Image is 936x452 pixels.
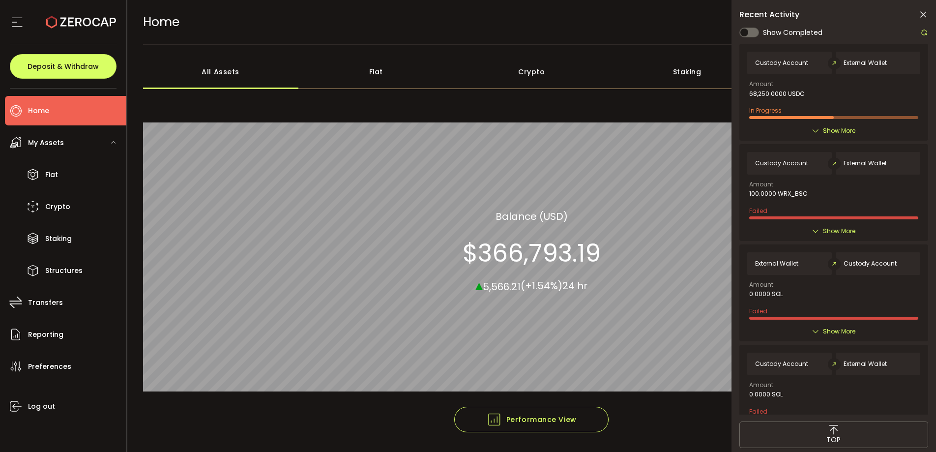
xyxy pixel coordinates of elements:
[10,54,117,79] button: Deposit & Withdraw
[521,279,562,293] span: (+1.54%)
[454,55,609,89] div: Crypto
[487,412,577,427] span: Performance View
[562,279,587,293] span: 24 hr
[475,274,483,295] span: ▴
[28,63,99,70] span: Deposit & Withdraw
[45,232,72,246] span: Staking
[454,407,609,432] button: Performance View
[28,104,49,118] span: Home
[45,168,58,182] span: Fiat
[463,238,601,268] section: $366,793.19
[143,13,179,30] span: Home
[739,11,799,19] span: Recent Activity
[28,296,63,310] span: Transfers
[28,360,71,374] span: Preferences
[45,264,83,278] span: Structures
[28,328,63,342] span: Reporting
[143,55,298,89] div: All Assets
[496,209,568,223] section: Balance (USD)
[28,136,64,150] span: My Assets
[483,279,521,293] span: 5,566.21
[763,28,822,38] span: Show Completed
[28,399,55,414] span: Log out
[45,200,70,214] span: Crypto
[716,57,936,452] iframe: Chat Widget
[609,55,764,89] div: Staking
[298,55,454,89] div: Fiat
